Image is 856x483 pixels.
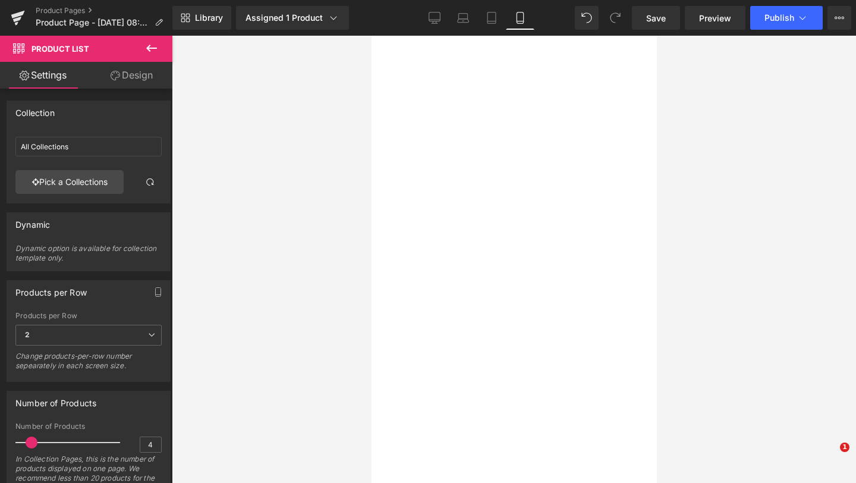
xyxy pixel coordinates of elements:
[699,12,731,24] span: Preview
[15,391,96,408] div: Number of Products
[36,6,172,15] a: Product Pages
[25,330,30,339] b: 2
[15,281,87,297] div: Products per Row
[449,6,477,30] a: Laptop
[15,244,162,271] div: Dynamic option is available for collection template only.
[36,18,150,27] span: Product Page - [DATE] 08:49:10
[89,62,175,89] a: Design
[764,13,794,23] span: Publish
[827,6,851,30] button: More
[195,12,223,23] span: Library
[646,12,666,24] span: Save
[816,443,844,471] iframe: Intercom live chat
[172,6,231,30] a: New Library
[15,213,50,230] div: Dynamic
[246,12,339,24] div: Assigned 1 Product
[840,443,849,452] span: 1
[15,422,162,431] div: Number of Products
[15,352,162,378] div: Change products-per-row number sepearately in each screen size.
[750,6,823,30] button: Publish
[477,6,506,30] a: Tablet
[15,170,124,194] a: Pick a Collections
[15,101,55,118] div: Collection
[575,6,599,30] button: Undo
[603,6,627,30] button: Redo
[32,44,89,54] span: Product List
[685,6,745,30] a: Preview
[420,6,449,30] a: Desktop
[15,312,162,320] div: Products per Row
[506,6,534,30] a: Mobile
